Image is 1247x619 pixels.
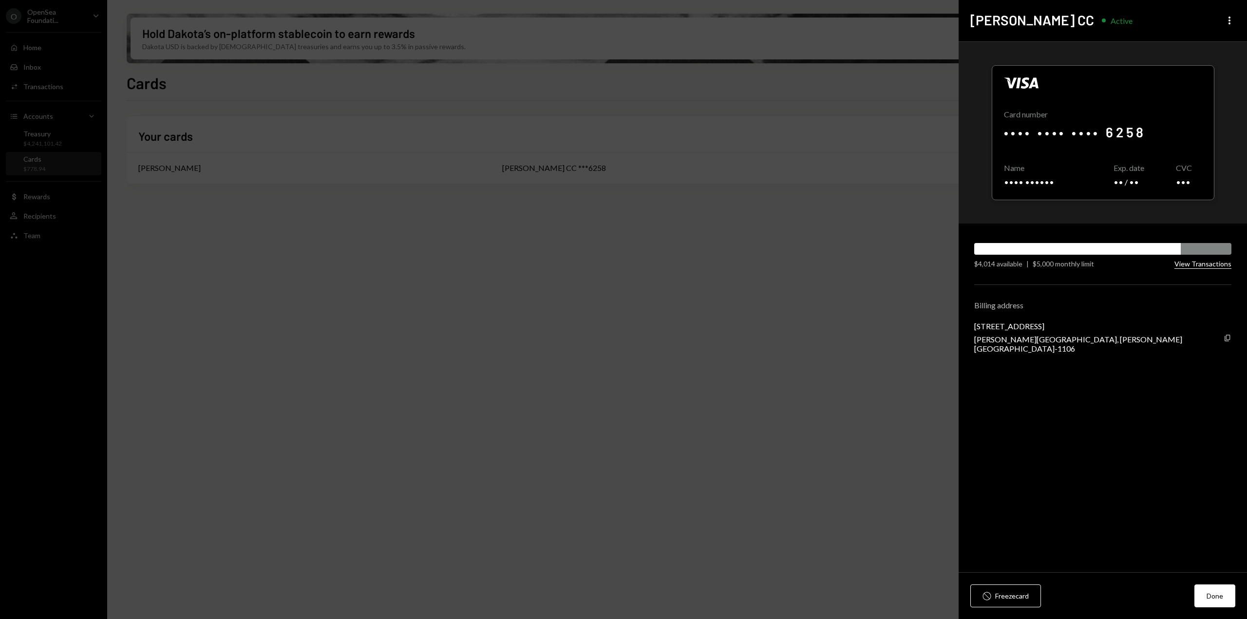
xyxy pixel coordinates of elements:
[1026,259,1029,269] div: |
[974,300,1231,310] div: Billing address
[974,335,1224,353] div: [PERSON_NAME][GEOGRAPHIC_DATA], [PERSON_NAME][GEOGRAPHIC_DATA]-1106
[995,591,1029,601] div: Freeze card
[1033,259,1094,269] div: $5,000 monthly limit
[974,259,1022,269] div: $4,014 available
[970,584,1041,607] button: Freezecard
[1194,584,1235,607] button: Done
[1174,260,1231,269] button: View Transactions
[992,65,1214,200] div: Click to reveal
[974,321,1224,331] div: [STREET_ADDRESS]
[970,11,1094,30] h2: [PERSON_NAME] CC
[1111,16,1133,25] div: Active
